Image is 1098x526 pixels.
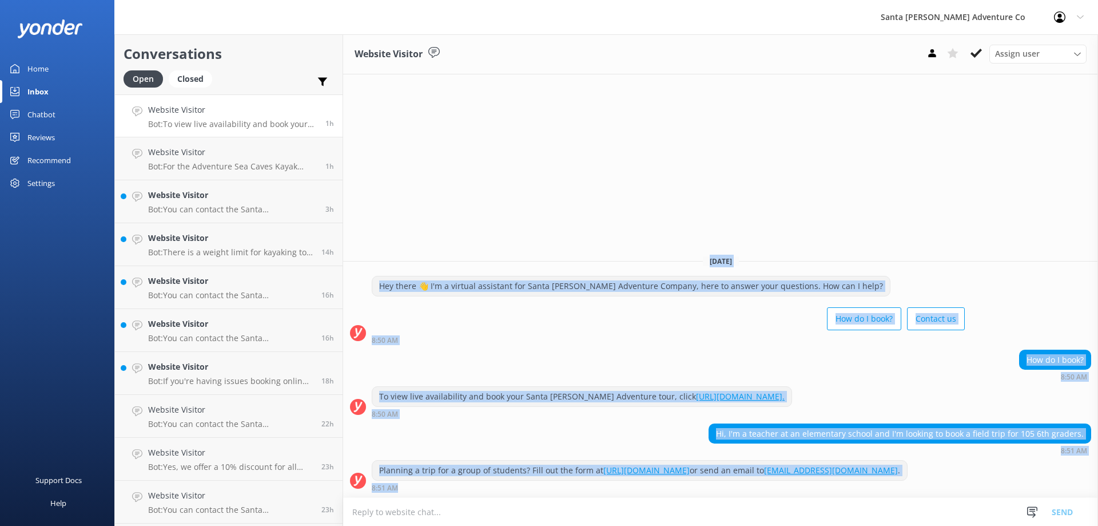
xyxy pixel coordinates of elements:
[27,126,55,149] div: Reviews
[603,465,690,476] a: [URL][DOMAIN_NAME]
[148,462,313,472] p: Bot: Yes, we offer a 10% discount for all veterans and active military service members. To book a...
[115,137,343,180] a: Website VisitorBot:For the Adventure Sea Caves Kayak Tour, the ferry departs from [GEOGRAPHIC_DAT...
[148,119,317,129] p: Bot: To view live availability and book your Santa [PERSON_NAME] Adventure tour, click [URL][DOMA...
[148,505,313,515] p: Bot: You can contact the Santa [PERSON_NAME] Adventure Co. team at [PHONE_NUMBER], or by emailing...
[148,275,313,287] h4: Website Visitor
[703,256,739,266] span: [DATE]
[148,104,317,116] h4: Website Visitor
[115,352,343,395] a: Website VisitorBot:If you're having issues booking online, please contact the Santa [PERSON_NAME]...
[372,387,791,406] div: To view live availability and book your Santa [PERSON_NAME] Adventure tour, click
[115,395,343,438] a: Website VisitorBot:You can contact the Santa [PERSON_NAME] Adventure Co. team at [PHONE_NUMBER] o...
[325,161,334,171] span: Sep 11 2025 07:56am (UTC -07:00) America/Tijuana
[17,19,83,38] img: yonder-white-logo.png
[321,462,334,472] span: Sep 10 2025 10:30am (UTC -07:00) America/Tijuana
[115,180,343,223] a: Website VisitorBot:You can contact the Santa [PERSON_NAME] Adventure Co. team at [PHONE_NUMBER], ...
[372,337,398,344] strong: 8:50 AM
[148,404,313,416] h4: Website Visitor
[50,492,66,515] div: Help
[321,290,334,300] span: Sep 10 2025 05:48pm (UTC -07:00) America/Tijuana
[709,424,1091,444] div: Hi, I'm a teacher at an elementary school and I'm looking to book a field trip for 105 6th graders.
[148,376,313,386] p: Bot: If you're having issues booking online, please contact the Santa [PERSON_NAME] Adventure Co....
[321,247,334,257] span: Sep 10 2025 07:33pm (UTC -07:00) America/Tijuana
[115,309,343,352] a: Website VisitorBot:You can contact the Santa [PERSON_NAME] Adventure Co. team at [PHONE_NUMBER], ...
[372,276,890,296] div: Hey there 👋 I'm a virtual assistant for Santa [PERSON_NAME] Adventure Company, here to answer you...
[124,70,163,88] div: Open
[35,469,82,492] div: Support Docs
[27,172,55,195] div: Settings
[907,307,965,330] button: Contact us
[148,419,313,429] p: Bot: You can contact the Santa [PERSON_NAME] Adventure Co. team at [PHONE_NUMBER] or by emailing ...
[115,481,343,524] a: Website VisitorBot:You can contact the Santa [PERSON_NAME] Adventure Co. team at [PHONE_NUMBER], ...
[148,232,313,244] h4: Website Visitor
[27,80,49,103] div: Inbox
[148,146,317,159] h4: Website Visitor
[1020,350,1091,370] div: How do I book?
[27,149,71,172] div: Recommend
[995,48,1040,60] span: Assign user
[148,204,317,215] p: Bot: You can contact the Santa [PERSON_NAME] Adventure Co. team at [PHONE_NUMBER], or by emailing...
[148,318,313,330] h4: Website Visitor
[372,336,965,344] div: Sep 11 2025 08:50am (UTC -07:00) America/Tijuana
[169,72,218,85] a: Closed
[325,118,334,128] span: Sep 11 2025 08:50am (UTC -07:00) America/Tijuana
[372,485,398,492] strong: 8:51 AM
[989,45,1087,63] div: Assign User
[148,446,313,459] h4: Website Visitor
[124,43,334,65] h2: Conversations
[115,266,343,309] a: Website VisitorBot:You can contact the Santa [PERSON_NAME] Adventure Co. team at [PHONE_NUMBER], ...
[709,446,1091,454] div: Sep 11 2025 08:51am (UTC -07:00) America/Tijuana
[148,161,317,172] p: Bot: For the Adventure Sea Caves Kayak Tour, the ferry departs from [GEOGRAPHIC_DATA] in the [GEO...
[827,307,901,330] button: How do I book?
[148,333,313,343] p: Bot: You can contact the Santa [PERSON_NAME] Adventure Co. team at [PHONE_NUMBER], or by emailing...
[321,376,334,386] span: Sep 10 2025 03:33pm (UTC -07:00) America/Tijuana
[321,419,334,429] span: Sep 10 2025 11:40am (UTC -07:00) America/Tijuana
[148,189,317,201] h4: Website Visitor
[115,438,343,481] a: Website VisitorBot:Yes, we offer a 10% discount for all veterans and active military service memb...
[148,247,313,258] p: Bot: There is a weight limit for kayaking to ensure safety and performance. The maximum weight is...
[321,333,334,343] span: Sep 10 2025 05:35pm (UTC -07:00) America/Tijuana
[372,461,907,480] div: Planning a trip for a group of students? Fill out the form at or send an email to .
[148,290,313,300] p: Bot: You can contact the Santa [PERSON_NAME] Adventure Co. team at [PHONE_NUMBER], or by emailing...
[372,411,398,418] strong: 8:50 AM
[325,204,334,214] span: Sep 11 2025 06:46am (UTC -07:00) America/Tijuana
[115,223,343,266] a: Website VisitorBot:There is a weight limit for kayaking to ensure safety and performance. The max...
[372,410,792,418] div: Sep 11 2025 08:50am (UTC -07:00) America/Tijuana
[696,391,785,402] a: [URL][DOMAIN_NAME].
[27,103,55,126] div: Chatbot
[1061,448,1087,454] strong: 8:51 AM
[148,361,313,373] h4: Website Visitor
[372,484,908,492] div: Sep 11 2025 08:51am (UTC -07:00) America/Tijuana
[321,505,334,515] span: Sep 10 2025 10:26am (UTC -07:00) America/Tijuana
[124,72,169,85] a: Open
[1019,373,1091,381] div: Sep 11 2025 08:50am (UTC -07:00) America/Tijuana
[1061,374,1087,381] strong: 8:50 AM
[148,489,313,502] h4: Website Visitor
[115,94,343,137] a: Website VisitorBot:To view live availability and book your Santa [PERSON_NAME] Adventure tour, cl...
[169,70,212,88] div: Closed
[764,465,898,476] a: [EMAIL_ADDRESS][DOMAIN_NAME]
[27,57,49,80] div: Home
[355,47,423,62] h3: Website Visitor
